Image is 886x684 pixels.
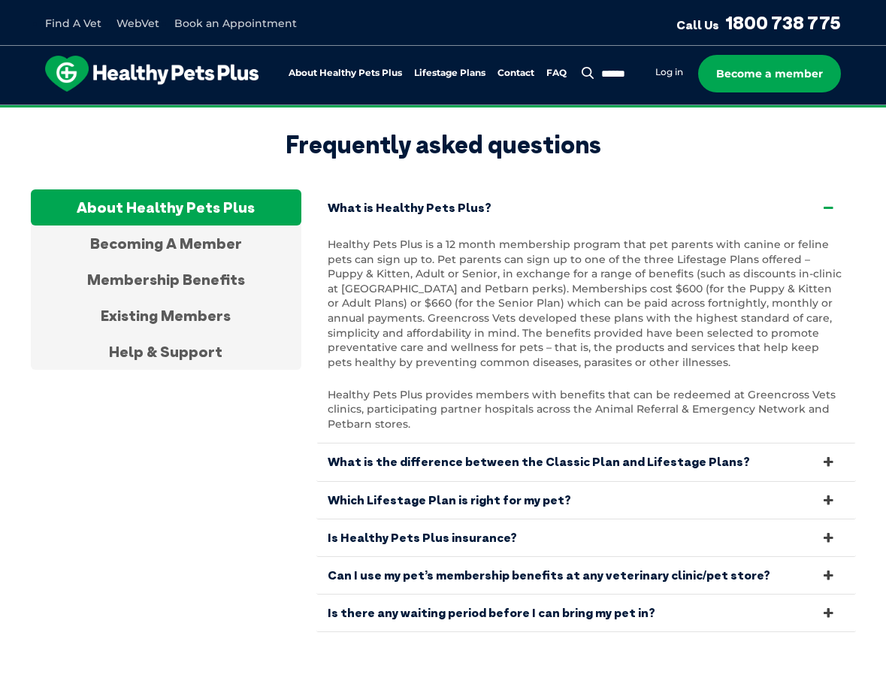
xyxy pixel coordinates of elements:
a: About Healthy Pets Plus [289,68,402,78]
a: Book an Appointment [174,17,297,30]
p: Healthy Pets Plus provides members with benefits that can be redeemed at Greencross Vets clinics,... [328,388,845,432]
a: Log in [655,66,683,78]
a: Call Us1800 738 775 [676,11,841,34]
a: FAQ [546,68,567,78]
a: Is Healthy Pets Plus insurance? [316,519,856,556]
div: About Healthy Pets Plus [31,189,301,225]
p: Healthy Pets Plus is a 12 month membership program that pet parents with canine or feline pets ca... [328,238,845,370]
a: Find A Vet [45,17,101,30]
button: Search [579,65,597,80]
div: Help & Support [31,334,301,370]
a: Lifestage Plans [414,68,485,78]
a: What is the difference between the Classic Plan and Lifestage Plans? [316,443,856,480]
a: Is there any waiting period before I can bring my pet in? [316,595,856,631]
a: Can I use my pet’s membership benefits at any veterinary clinic/pet store? [316,557,856,594]
span: Proactive, preventative wellness program designed to keep your pet healthier and happier for longer [162,105,724,119]
a: Contact [497,68,534,78]
div: Becoming A Member [31,225,301,262]
a: What is Healthy Pets Plus? [316,189,856,226]
a: Which Lifestage Plan is right for my pet? [316,482,856,519]
a: Become a member [698,55,841,92]
div: Membership Benefits [31,262,301,298]
img: hpp-logo [45,56,259,92]
h2: Frequently asked questions [31,130,856,159]
a: WebVet [116,17,159,30]
div: Existing Members [31,298,301,334]
span: Call Us [676,17,719,32]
